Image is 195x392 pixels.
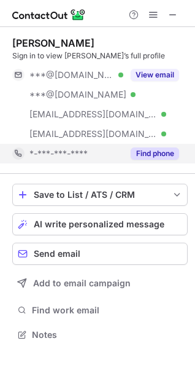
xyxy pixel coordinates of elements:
[12,184,188,206] button: save-profile-one-click
[34,249,80,259] span: Send email
[12,326,188,343] button: Notes
[34,190,166,200] div: Save to List / ATS / CRM
[33,278,131,288] span: Add to email campaign
[131,147,179,160] button: Reveal Button
[32,329,183,340] span: Notes
[131,69,179,81] button: Reveal Button
[12,213,188,235] button: AI write personalized message
[12,37,94,49] div: [PERSON_NAME]
[34,219,164,229] span: AI write personalized message
[29,69,114,80] span: ***@[DOMAIN_NAME]
[12,7,86,22] img: ContactOut v5.3.10
[29,89,126,100] span: ***@[DOMAIN_NAME]
[32,305,183,316] span: Find work email
[12,50,188,61] div: Sign in to view [PERSON_NAME]’s full profile
[29,128,157,139] span: [EMAIL_ADDRESS][DOMAIN_NAME]
[12,302,188,319] button: Find work email
[12,243,188,265] button: Send email
[29,109,157,120] span: [EMAIL_ADDRESS][DOMAIN_NAME]
[12,272,188,294] button: Add to email campaign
